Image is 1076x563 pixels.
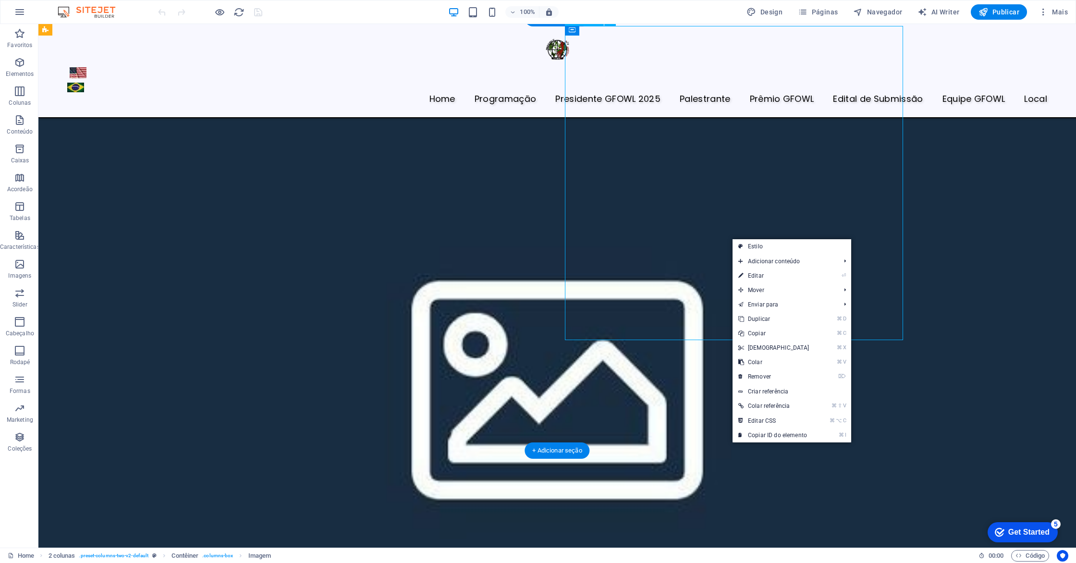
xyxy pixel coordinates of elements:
span: 00 00 [989,550,1003,562]
p: Caixas [11,157,29,164]
span: AI Writer [917,7,959,17]
div: 5 [71,2,81,12]
i: C [843,417,846,424]
span: Adicionar conteúdo [733,254,837,269]
button: Navegador [849,4,906,20]
i: Recarregar página [233,7,245,18]
p: Favoritos [7,41,32,49]
i: V [843,359,846,365]
p: Acordeão [7,185,33,193]
i: ⏎ [842,272,846,279]
i: Este elemento é uma predefinição personalizável [152,553,157,558]
p: Conteúdo [7,128,33,135]
span: Publicar [978,7,1019,17]
i: V [843,403,846,409]
button: AI Writer [914,4,963,20]
a: ⏎Editar [733,269,815,283]
span: . columns-box [202,550,233,562]
span: Clique para selecionar. Clique duas vezes para editar [49,550,75,562]
i: ⌘ [830,417,835,424]
button: Clique aqui para sair do modo de visualização e continuar editando [214,6,225,18]
p: Imagens [8,272,31,280]
i: C [843,330,846,336]
a: ⌘DDuplicar [733,312,815,326]
button: reload [233,6,245,18]
span: Código [1015,550,1045,562]
button: Design [743,4,786,20]
nav: breadcrumb [49,550,271,562]
span: Clique para selecionar. Clique duas vezes para editar [248,550,271,562]
i: ⌥ [836,417,842,424]
a: ⌘X[DEMOGRAPHIC_DATA] [733,341,815,355]
h6: Tempo de sessão [978,550,1004,562]
i: ⌘ [837,330,842,336]
i: ⌘ [837,344,842,351]
i: ⌘ [837,359,842,365]
span: Mais [1039,7,1068,17]
p: Rodapé [10,358,30,366]
button: Código [1011,550,1049,562]
h6: 100% [520,6,535,18]
a: ⌦Remover [733,369,815,384]
i: ⌘ [837,316,842,322]
span: Mover [733,283,837,297]
p: Marketing [7,416,33,424]
p: Elementos [6,70,34,78]
a: ⌘⌥CEditar CSS [733,414,815,428]
i: X [843,344,846,351]
i: ⌘ [831,403,837,409]
p: Tabelas [10,214,30,222]
span: . preset-columns-two-v2-default [79,550,148,562]
p: Coleções [8,445,32,453]
a: ⌘ICopiar ID do elemento [733,428,815,442]
span: : [995,552,997,559]
div: Design (Ctrl+Alt+Y) [743,4,786,20]
div: Get Started [28,11,70,19]
i: ⌘ [839,432,844,438]
a: Enviar para [733,297,837,312]
p: Colunas [9,99,31,107]
a: Estilo [733,239,851,254]
div: Get Started 5 items remaining, 0% complete [8,5,78,25]
button: Usercentrics [1057,550,1068,562]
a: Clique para cancelar a seleção. Clique duas vezes para abrir as Páginas [8,550,34,562]
a: ⌘CCopiar [733,326,815,341]
i: ⇧ [838,403,842,409]
div: + Adicionar seção [525,442,589,459]
button: Publicar [971,4,1027,20]
a: ⌘⇧VColar referência [733,399,815,413]
span: Páginas [798,7,838,17]
button: Páginas [794,4,842,20]
span: Navegador [853,7,902,17]
a: ⌘VColar [733,355,815,369]
i: D [843,316,846,322]
p: Cabeçalho [6,330,34,337]
span: Design [746,7,783,17]
img: Editor Logo [55,6,127,18]
button: Mais [1035,4,1072,20]
i: Ao redimensionar, ajusta automaticamente o nível de zoom para caber no dispositivo escolhido. [545,8,553,16]
i: I [845,432,846,438]
p: Formas [10,387,30,395]
p: Slider [12,301,27,308]
button: 100% [505,6,539,18]
span: Clique para selecionar. Clique duas vezes para editar [171,550,198,562]
a: Criar referência [733,384,851,399]
i: ⌦ [838,373,846,379]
